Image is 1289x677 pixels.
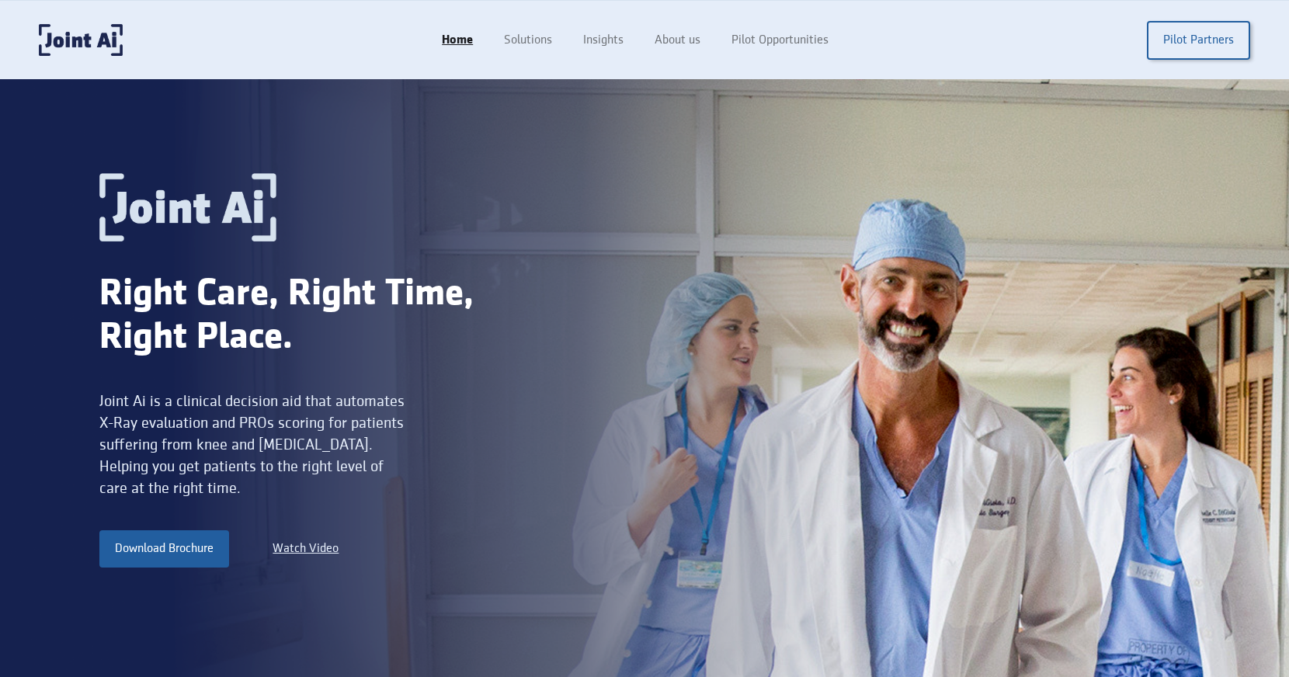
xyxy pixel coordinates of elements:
[488,26,568,55] a: Solutions
[426,26,488,55] a: Home
[639,26,716,55] a: About us
[99,273,542,359] div: Right Care, Right Time, Right Place.
[273,540,339,558] a: Watch Video
[39,24,123,56] a: home
[568,26,639,55] a: Insights
[1147,21,1250,60] a: Pilot Partners
[99,391,409,499] div: Joint Ai is a clinical decision aid that automates X-Ray evaluation and PROs scoring for patients...
[716,26,844,55] a: Pilot Opportunities
[99,530,229,568] a: Download Brochure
